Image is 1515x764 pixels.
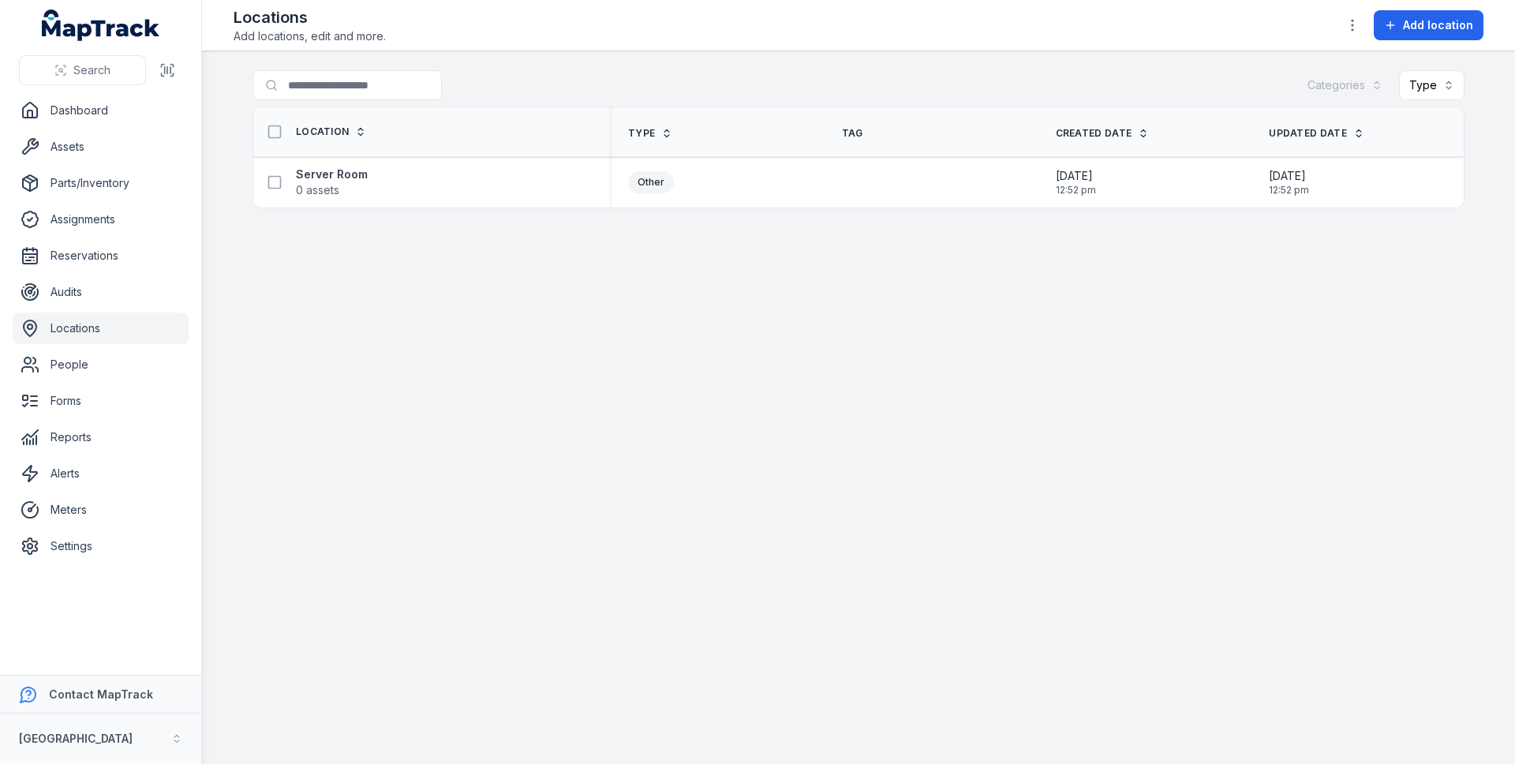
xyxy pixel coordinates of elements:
[1056,168,1096,184] span: [DATE]
[13,313,189,344] a: Locations
[296,125,366,138] a: Location
[842,127,863,140] span: Tag
[13,421,189,453] a: Reports
[234,6,386,28] h2: Locations
[628,127,672,140] a: Type
[296,125,349,138] span: Location
[42,9,160,41] a: MapTrack
[13,204,189,235] a: Assignments
[13,494,189,526] a: Meters
[1374,10,1483,40] button: Add location
[1269,184,1309,197] span: 12:52 pm
[1056,168,1096,197] time: 15/10/2025, 12:52:09 pm
[1269,168,1309,184] span: [DATE]
[13,530,189,562] a: Settings
[1269,168,1309,197] time: 15/10/2025, 12:52:09 pm
[1399,70,1464,100] button: Type
[1269,127,1347,140] span: Updated Date
[13,458,189,489] a: Alerts
[49,687,153,701] strong: Contact MapTrack
[1056,184,1096,197] span: 12:52 pm
[1269,127,1364,140] a: Updated Date
[19,732,133,745] strong: [GEOGRAPHIC_DATA]
[73,62,110,78] span: Search
[296,167,368,198] a: Server Room0 assets
[1403,17,1473,33] span: Add location
[13,276,189,308] a: Audits
[19,55,146,85] button: Search
[1056,127,1132,140] span: Created Date
[13,240,189,272] a: Reservations
[296,182,339,198] span: 0 assets
[13,131,189,163] a: Assets
[13,385,189,417] a: Forms
[13,95,189,126] a: Dashboard
[296,167,368,182] strong: Server Room
[13,349,189,380] a: People
[234,28,386,44] span: Add locations, edit and more.
[628,127,655,140] span: Type
[628,171,674,193] div: Other
[1056,127,1150,140] a: Created Date
[13,167,189,199] a: Parts/Inventory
